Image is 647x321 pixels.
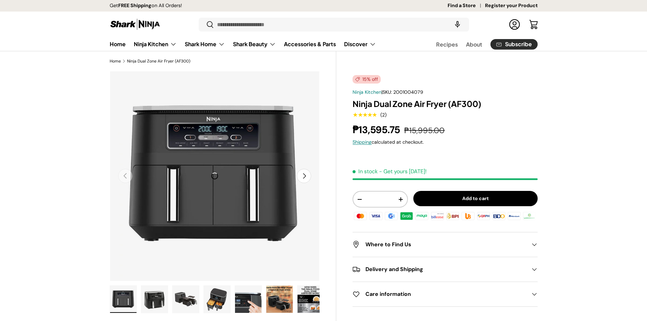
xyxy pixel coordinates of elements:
img: Ninja Dual Zone Air Fryer (AF300) [204,286,230,313]
a: Recipes [436,38,458,51]
img: visa [368,211,383,221]
summary: Ninja Kitchen [130,37,181,51]
nav: Breadcrumbs [110,58,337,64]
a: Shark Beauty [233,37,276,51]
span: 2001004079 [393,89,423,95]
img: bdo [491,211,506,221]
img: ubp [461,211,475,221]
summary: Delivery and Shipping [353,257,537,282]
div: calculated at checkout. [353,139,537,146]
media-gallery: Gallery Viewer [110,71,320,315]
img: bpi [445,211,460,221]
a: Shark Home [185,37,225,51]
a: Ninja Dual Zone Air Fryer (AF300) [127,59,190,63]
a: Accessories & Parts [284,37,336,51]
span: Subscribe [505,41,532,47]
a: Home [110,59,121,63]
img: Ninja Dual Zone Air Fryer (AF300) [235,286,262,313]
a: About [466,38,482,51]
img: billease [430,211,445,221]
button: Add to cart [413,191,538,206]
span: | [381,89,423,95]
span: 15% off [353,75,381,84]
a: Ninja Kitchen [353,89,381,95]
summary: Shark Home [181,37,229,51]
strong: FREE Shipping [118,2,151,8]
h2: Care information [353,290,526,298]
nav: Secondary [420,37,538,51]
a: Home [110,37,126,51]
a: Register your Product [485,2,538,10]
img: gcash [384,211,399,221]
a: Shipping [353,139,372,145]
a: Find a Store [448,2,485,10]
strong: ₱13,595.75 [353,123,402,136]
div: 5.0 out of 5.0 stars [353,112,377,118]
speech-search-button: Search by voice [447,17,468,32]
a: Ninja Kitchen [134,37,177,51]
span: In stock [353,168,378,175]
img: grabpay [399,211,414,221]
h2: Delivery and Shipping [353,265,526,273]
summary: Where to Find Us [353,232,537,257]
summary: Discover [340,37,380,51]
a: Discover [344,37,376,51]
img: maya [414,211,429,221]
a: Subscribe [490,39,538,50]
s: ₱15,995.00 [404,125,445,136]
img: master [353,211,368,221]
span: ★★★★★ [353,111,377,118]
div: (2) [380,112,387,118]
nav: Primary [110,37,376,51]
img: Ninja Dual Zone Air Fryer (AF300) [141,286,168,313]
summary: Care information [353,282,537,306]
img: Ninja Dual Zone Air Fryer (AF300) [266,286,293,313]
img: metrobank [507,211,522,221]
img: landbank [522,211,537,221]
h2: Where to Find Us [353,240,526,249]
img: Shark Ninja Philippines [110,18,161,31]
p: - Get yours [DATE]! [379,168,427,175]
img: Ninja Dual Zone Air Fryer (AF300) [173,286,199,313]
span: SKU: [382,89,392,95]
img: Ninja Dual Zone Air Fryer (AF300) [298,286,324,313]
img: qrph [476,211,491,221]
summary: Shark Beauty [229,37,280,51]
h1: Ninja Dual Zone Air Fryer (AF300) [353,99,537,109]
p: Get on All Orders! [110,2,182,10]
img: Ninja Dual Zone Air Fryer (AF300) [110,286,137,313]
